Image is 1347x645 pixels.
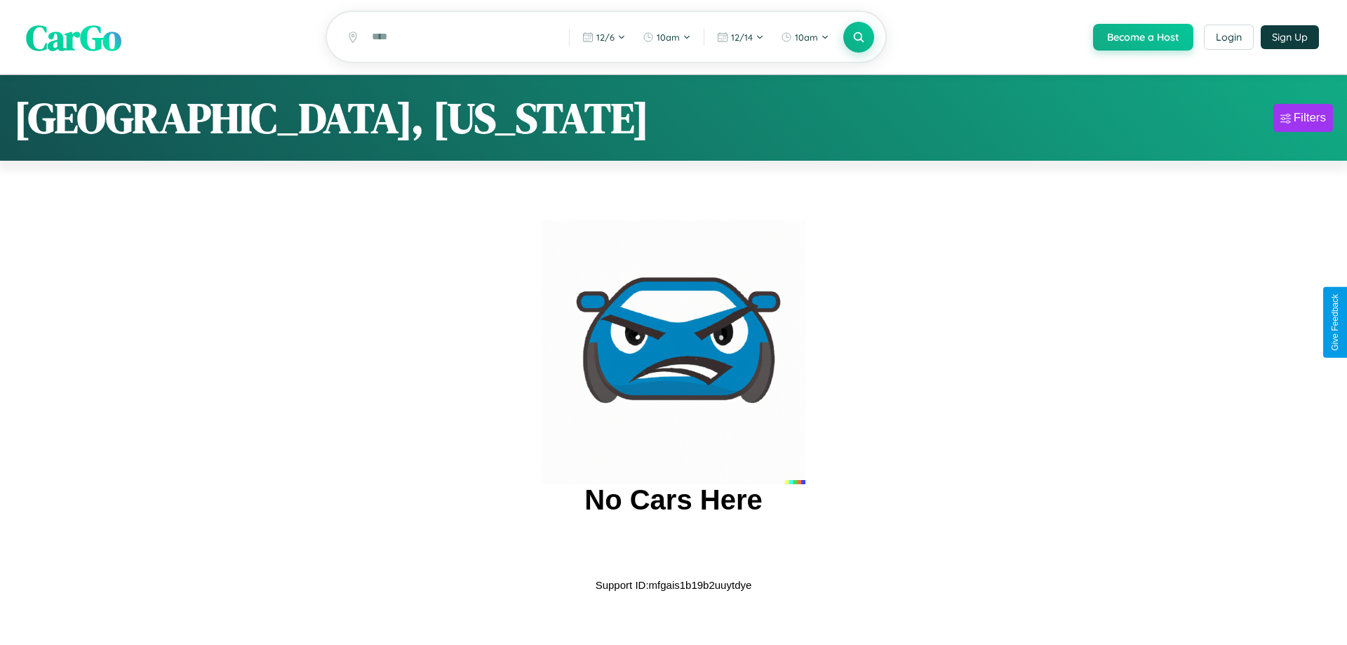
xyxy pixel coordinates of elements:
span: 10am [657,32,680,43]
button: 12/14 [710,26,771,48]
div: Give Feedback [1330,294,1340,351]
h2: No Cars Here [584,484,762,516]
p: Support ID: mfgais1b19b2uuytdye [596,576,752,594]
button: Become a Host [1093,24,1193,51]
button: Filters [1273,104,1333,132]
button: 12/6 [575,26,633,48]
span: 12 / 14 [731,32,753,43]
span: 12 / 6 [596,32,615,43]
span: CarGo [26,13,121,61]
button: Sign Up [1261,25,1319,49]
span: 10am [795,32,818,43]
button: 10am [774,26,836,48]
h1: [GEOGRAPHIC_DATA], [US_STATE] [14,89,649,147]
img: car [542,220,805,484]
button: Login [1204,25,1254,50]
div: Filters [1294,111,1326,125]
button: 10am [636,26,698,48]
